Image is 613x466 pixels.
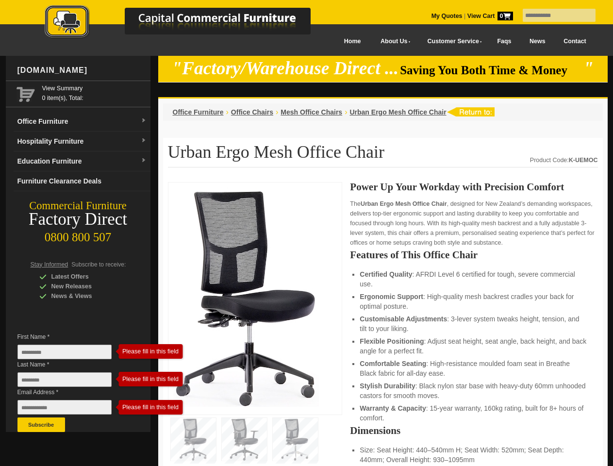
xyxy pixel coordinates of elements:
[17,417,65,432] button: Subscribe
[14,132,150,151] a: Hospitality Furnituredropdown
[361,200,447,207] strong: Urban Ergo Mesh Office Chair
[465,13,513,19] a: View Cart0
[360,314,588,333] li: : 3-lever system tweaks height, tension, and tilt to your liking.
[400,64,582,77] span: Saving You Both Time & Money
[488,31,521,52] a: Faqs
[360,270,412,278] strong: Certified Quality
[39,272,132,282] div: Latest Offers
[520,31,554,52] a: News
[168,143,598,167] h1: Urban Ergo Mesh Office Chair
[276,107,278,117] li: ›
[360,404,426,412] strong: Warranty & Capacity
[6,199,150,213] div: Commercial Furniture
[360,360,426,367] strong: Comfortable Seating
[141,138,147,144] img: dropdown
[350,199,597,248] p: The , designed for New Zealand’s demanding workspaces, delivers top-tier ergonomic support and la...
[497,12,513,20] span: 0
[14,56,150,85] div: [DOMAIN_NAME]
[172,58,398,78] em: "Factory/Warehouse Direct ...
[17,400,112,415] input: Email Address *
[467,13,513,19] strong: View Cart
[360,403,588,423] li: : 15-year warranty, 160kg rating, built for 8+ hours of comfort.
[118,348,175,355] div: Please fill in this field
[173,187,319,407] img: Urban Ergo Mesh Office Chair – mesh office seat with ergonomic back for NZ workspaces.
[416,31,488,52] a: Customer Service
[360,269,588,289] li: : AFRDI Level 6 certified for tough, severe commercial use.
[118,404,175,411] div: Please fill in this field
[350,182,597,192] h2: Power Up Your Workday with Precision Comfort
[17,332,126,342] span: First Name *
[14,112,150,132] a: Office Furnituredropdown
[360,336,588,356] li: : Adjust seat height, seat angle, back height, and back angle for a perfect fit.
[281,108,342,116] a: Mesh Office Chairs
[71,261,126,268] span: Subscribe to receive:
[141,158,147,164] img: dropdown
[17,387,126,397] span: Email Address *
[14,171,150,191] a: Furniture Clearance Deals
[231,108,273,116] a: Office Chairs
[17,345,112,359] input: First Name *
[360,292,588,311] li: : High-quality mesh backrest cradles your back for optimal posture.
[118,376,175,383] div: Please fill in this field
[569,157,598,164] strong: K-UEMOC
[226,107,229,117] li: ›
[42,83,147,101] span: 0 item(s), Total:
[42,83,147,93] a: View Summary
[6,213,150,226] div: Factory Direct
[173,108,224,116] a: Office Furniture
[345,107,347,117] li: ›
[350,426,597,435] h2: Dimensions
[360,382,415,390] strong: Stylish Durability
[431,13,463,19] a: My Quotes
[554,31,595,52] a: Contact
[583,58,594,78] em: "
[350,250,597,260] h2: Features of This Office Chair
[360,293,423,300] strong: Ergonomic Support
[18,5,358,40] img: Capital Commercial Furniture Logo
[141,118,147,124] img: dropdown
[530,155,598,165] div: Product Code:
[360,315,447,323] strong: Customisable Adjustments
[360,359,588,378] li: : High-resistance moulded foam seat in Breathe Black fabric for all-day ease.
[18,5,358,43] a: Capital Commercial Furniture Logo
[17,372,112,387] input: Last Name *
[6,226,150,244] div: 0800 800 507
[39,291,132,301] div: News & Views
[447,107,495,116] img: return to
[349,108,446,116] a: Urban Ergo Mesh Office Chair
[31,261,68,268] span: Stay Informed
[39,282,132,291] div: New Releases
[17,360,126,369] span: Last Name *
[360,337,424,345] strong: Flexible Positioning
[360,381,588,400] li: : Black nylon star base with heavy-duty 60mm unhooded castors for smooth moves.
[370,31,416,52] a: About Us
[14,151,150,171] a: Education Furnituredropdown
